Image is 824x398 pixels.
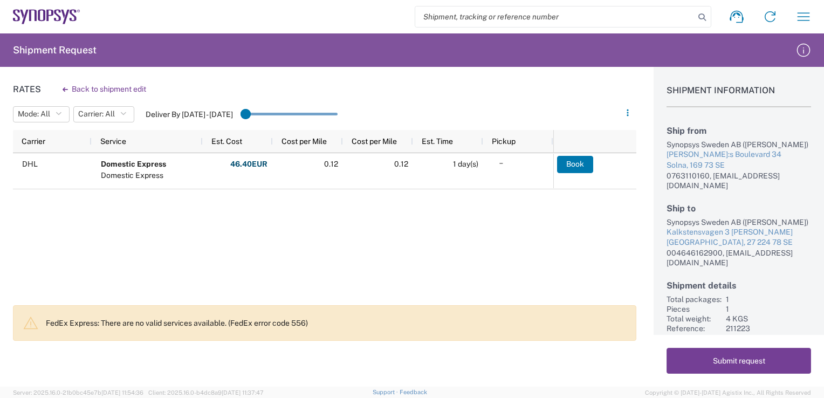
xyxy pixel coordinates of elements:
[394,160,408,168] span: 0.12
[726,314,811,324] div: 4 KGS
[667,333,722,343] div: Ship date:
[726,333,811,343] div: [DATE]
[667,203,811,214] h2: Ship to
[13,84,41,94] h1: Rates
[146,109,233,119] label: Deliver By [DATE] - [DATE]
[667,85,811,107] h1: Shipment Information
[415,6,695,27] input: Shipment, tracking or reference number
[230,156,268,173] button: 46.40EUR
[101,170,166,181] div: Domestic Express
[453,160,478,168] span: 1 day(s)
[645,388,811,397] span: Copyright © [DATE]-[DATE] Agistix Inc., All Rights Reserved
[667,324,722,333] div: Reference:
[73,106,134,122] button: Carrier: All
[148,389,264,396] span: Client: 2025.16.0-b4dc8a9
[667,227,811,238] div: Kalkstensvagen 3 [PERSON_NAME]
[667,149,811,160] div: [PERSON_NAME]:s Boulevard 34
[726,324,811,333] div: 211223
[211,137,242,146] span: Est. Cost
[667,160,811,171] div: Solna, 169 73 SE
[667,171,811,190] div: 0763110160, [EMAIL_ADDRESS][DOMAIN_NAME]
[22,137,45,146] span: Carrier
[22,160,38,168] span: DHL
[667,304,722,314] div: Pieces
[557,156,593,173] button: Book
[101,160,166,168] b: Domestic Express
[13,389,143,396] span: Server: 2025.16.0-21b0bc45e7b
[373,389,400,395] a: Support
[324,160,338,168] span: 0.12
[667,217,811,227] div: Synopsys Sweden AB ([PERSON_NAME])
[400,389,427,395] a: Feedback
[101,389,143,396] span: [DATE] 11:54:36
[667,248,811,267] div: 004646162900, [EMAIL_ADDRESS][DOMAIN_NAME]
[422,137,453,146] span: Est. Time
[667,314,722,324] div: Total weight:
[281,137,327,146] span: Cost per Mile
[54,80,155,99] button: Back to shipment edit
[18,109,50,119] span: Mode: All
[667,227,811,248] a: Kalkstensvagen 3 [PERSON_NAME][GEOGRAPHIC_DATA], 27 224 78 SE
[726,304,811,314] div: 1
[13,106,70,122] button: Mode: All
[492,137,516,146] span: Pickup
[667,348,811,374] button: Submit request
[726,294,811,304] div: 1
[46,318,627,328] p: FedEx Express: There are no valid services available. (FedEx error code 556)
[222,389,264,396] span: [DATE] 11:37:47
[78,109,115,119] span: Carrier: All
[13,44,97,57] h2: Shipment Request
[100,137,126,146] span: Service
[667,140,811,149] div: Synopsys Sweden AB ([PERSON_NAME])
[667,294,722,304] div: Total packages:
[667,237,811,248] div: [GEOGRAPHIC_DATA], 27 224 78 SE
[352,137,397,146] span: Cost per Mile
[230,159,267,169] strong: 46.40 EUR
[667,280,811,291] h2: Shipment details
[667,149,811,170] a: [PERSON_NAME]:s Boulevard 34Solna, 169 73 SE
[667,126,811,136] h2: Ship from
